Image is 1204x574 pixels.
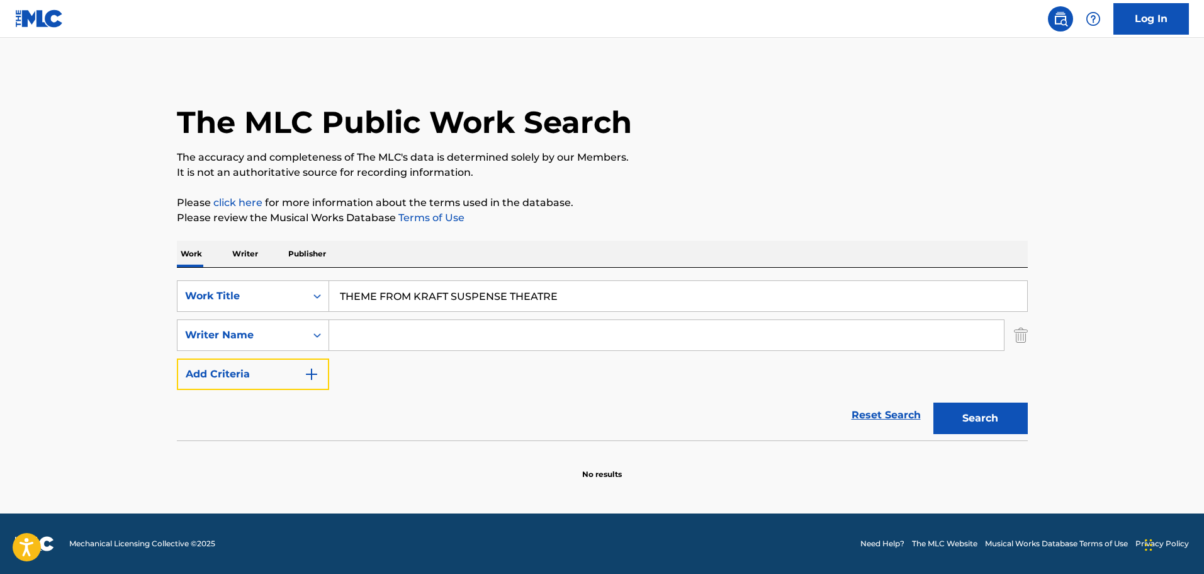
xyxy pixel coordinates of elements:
[228,241,262,267] p: Writer
[1014,319,1028,351] img: Delete Criterion
[177,359,329,390] button: Add Criteria
[69,538,215,549] span: Mechanical Licensing Collective © 2025
[582,454,622,480] p: No results
[985,538,1128,549] a: Musical Works Database Terms of Use
[1081,6,1106,32] div: Help
[1141,514,1204,574] iframe: Chat Widget
[15,536,54,551] img: logo
[1145,526,1152,564] div: Drag
[177,150,1028,165] p: The accuracy and completeness of The MLC's data is determined solely by our Members.
[185,289,298,304] div: Work Title
[933,403,1028,434] button: Search
[1048,6,1073,32] a: Public Search
[185,328,298,343] div: Writer Name
[1135,538,1189,549] a: Privacy Policy
[177,280,1028,440] form: Search Form
[177,103,632,141] h1: The MLC Public Work Search
[15,9,64,28] img: MLC Logo
[1053,11,1068,26] img: search
[1086,11,1101,26] img: help
[284,241,330,267] p: Publisher
[177,195,1028,210] p: Please for more information about the terms used in the database.
[396,212,464,224] a: Terms of Use
[860,538,904,549] a: Need Help?
[304,367,319,382] img: 9d2ae6d4665cec9f34b9.svg
[213,197,262,209] a: click here
[177,241,206,267] p: Work
[177,210,1028,226] p: Please review the Musical Works Database
[845,401,927,429] a: Reset Search
[912,538,977,549] a: The MLC Website
[1113,3,1189,35] a: Log In
[177,165,1028,180] p: It is not an authoritative source for recording information.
